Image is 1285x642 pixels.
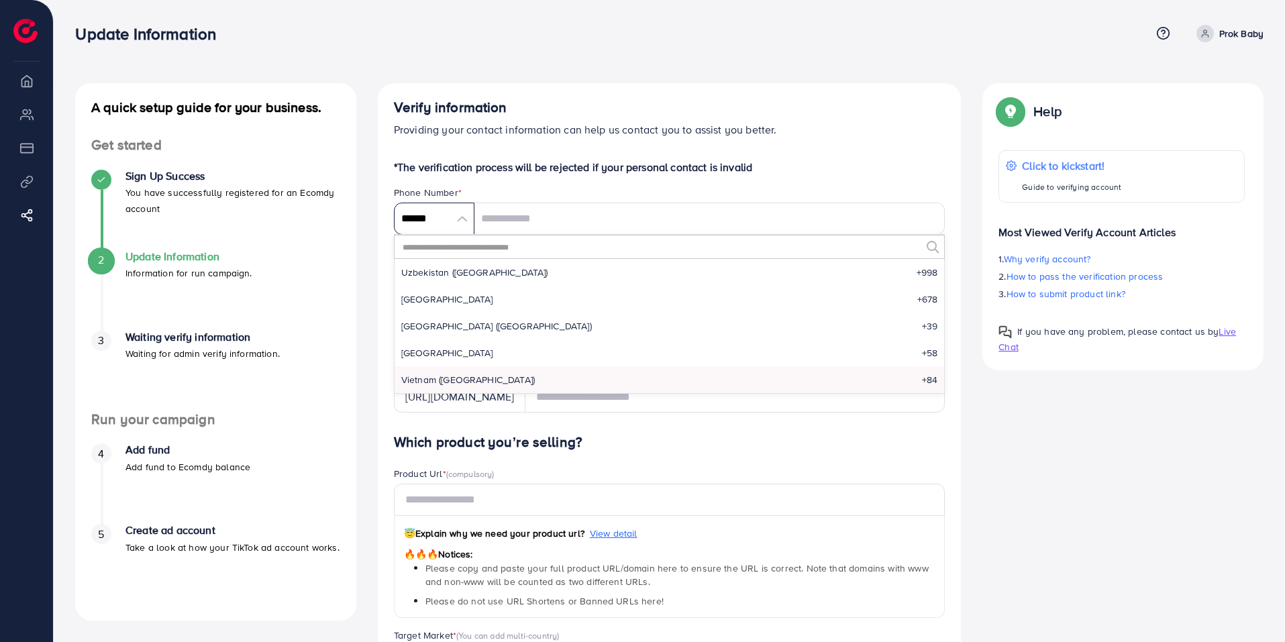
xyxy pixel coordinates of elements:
span: Notices: [404,547,473,561]
span: 4 [98,446,104,462]
p: Guide to verifying account [1022,179,1121,195]
span: Please do not use URL Shortens or Banned URLs here! [425,594,664,608]
span: Vietnam ([GEOGRAPHIC_DATA]) [401,373,535,386]
p: 3. [998,286,1245,302]
h4: Create ad account [125,524,340,537]
img: Popup guide [998,325,1012,339]
span: [GEOGRAPHIC_DATA] [401,292,493,306]
a: Prok Baby [1191,25,1264,42]
span: How to submit product link? [1007,287,1125,301]
p: Waiting for admin verify information. [125,345,280,362]
span: How to pass the verification process [1007,270,1164,283]
p: Help [1033,103,1062,119]
label: Product Url [394,467,495,480]
span: +39 [922,319,937,333]
span: +678 [917,292,938,306]
span: View detail [590,527,637,540]
span: [GEOGRAPHIC_DATA] ([GEOGRAPHIC_DATA]) [401,319,592,333]
span: (You can add multi-country) [456,629,559,641]
img: Popup guide [998,99,1023,123]
li: Add fund [75,443,356,524]
h4: Waiting verify information [125,331,280,343]
h4: Which product you’re selling? [394,434,945,451]
p: *The verification process will be rejected if your personal contact is invalid [394,159,945,175]
h4: Sign Up Success [125,170,340,182]
span: 😇 [404,527,415,540]
div: [URL][DOMAIN_NAME] [394,380,525,413]
span: [GEOGRAPHIC_DATA] [401,346,493,360]
img: logo [13,19,38,43]
p: Click to kickstart! [1022,158,1121,174]
iframe: Chat [1228,582,1275,632]
span: 5 [98,527,104,542]
h4: Update Information [125,250,252,263]
span: If you have any problem, please contact us by [1017,325,1219,338]
h4: Get started [75,137,356,154]
span: Please copy and paste your full product URL/domain here to ensure the URL is correct. Note that d... [425,561,929,588]
label: Target Market [394,629,560,642]
span: Why verify account? [1004,252,1091,266]
span: +58 [922,346,937,360]
span: +84 [922,373,937,386]
p: Take a look at how your TikTok ad account works. [125,539,340,555]
label: Phone Number [394,186,462,199]
li: Create ad account [75,524,356,604]
span: +998 [917,266,938,279]
p: You have successfully registered for an Ecomdy account [125,184,340,217]
p: 2. [998,268,1245,284]
p: Most Viewed Verify Account Articles [998,213,1245,240]
span: 2 [98,252,104,268]
h4: A quick setup guide for your business. [75,99,356,115]
p: Information for run campaign. [125,265,252,281]
p: 1. [998,251,1245,267]
h3: Update Information [75,24,227,44]
span: (compulsory) [446,468,495,480]
li: Update Information [75,250,356,331]
h4: Add fund [125,443,250,456]
h4: Verify information [394,99,945,116]
span: Explain why we need your product url? [404,527,584,540]
p: Prok Baby [1219,25,1264,42]
span: 3 [98,333,104,348]
li: Sign Up Success [75,170,356,250]
span: Uzbekistan ([GEOGRAPHIC_DATA]) [401,266,548,279]
h4: Run your campaign [75,411,356,428]
span: 🔥🔥🔥 [404,547,438,561]
li: Waiting verify information [75,331,356,411]
p: Providing your contact information can help us contact you to assist you better. [394,121,945,138]
p: Add fund to Ecomdy balance [125,459,250,475]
